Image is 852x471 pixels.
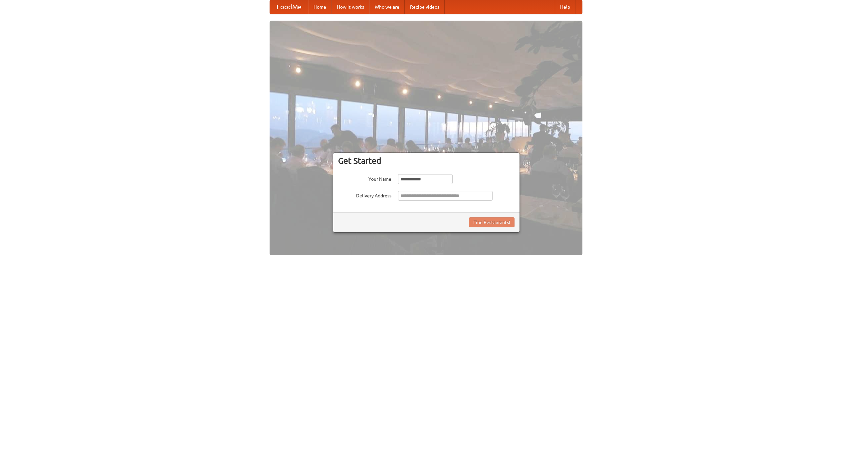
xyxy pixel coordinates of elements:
a: Who we are [369,0,405,14]
label: Delivery Address [338,191,391,199]
h3: Get Started [338,156,515,166]
a: Recipe videos [405,0,445,14]
a: FoodMe [270,0,308,14]
a: How it works [331,0,369,14]
a: Home [308,0,331,14]
a: Help [555,0,575,14]
label: Your Name [338,174,391,182]
button: Find Restaurants! [469,217,515,227]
